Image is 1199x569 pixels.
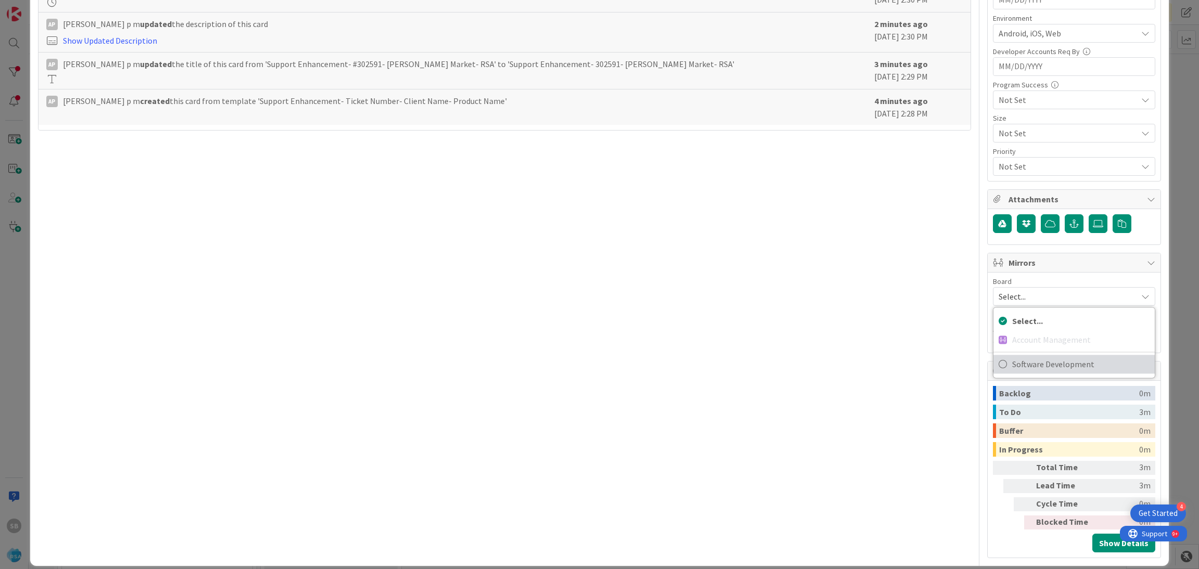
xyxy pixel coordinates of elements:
[63,18,268,30] span: [PERSON_NAME] p m the description of this card
[63,95,507,107] span: [PERSON_NAME] p m this card from template 'Support Enhancement- Ticket Number- Client Name- Produ...
[1139,423,1151,438] div: 0m
[1139,508,1178,519] div: Get Started
[999,126,1132,140] span: Not Set
[993,15,1155,22] div: Environment
[874,19,928,29] b: 2 minutes ago
[993,114,1155,122] div: Size
[46,59,58,70] div: Ap
[1092,534,1155,552] button: Show Details
[1012,356,1150,372] span: Software Development
[1130,505,1186,522] div: Open Get Started checklist, remaining modules: 4
[46,19,58,30] div: Ap
[874,59,928,69] b: 3 minutes ago
[874,95,963,120] div: [DATE] 2:28 PM
[999,289,1132,304] span: Select...
[1012,313,1150,329] span: Select...
[874,18,963,47] div: [DATE] 2:30 PM
[999,58,1150,75] input: MM/DD/YYYY
[993,278,1012,285] span: Board
[140,59,172,69] b: updated
[1098,461,1151,475] div: 3m
[1036,497,1093,511] div: Cycle Time
[999,386,1139,400] div: Backlog
[1177,502,1186,511] div: 4
[1139,405,1151,419] div: 3m
[874,58,963,84] div: [DATE] 2:29 PM
[1139,386,1151,400] div: 0m
[993,81,1155,88] div: Program Success
[993,48,1155,55] div: Developer Accounts Req By
[999,27,1137,40] span: Android, iOS, Web
[993,312,1155,330] a: Select...
[53,4,58,12] div: 9+
[1009,256,1142,269] span: Mirrors
[1036,461,1093,475] div: Total Time
[1009,193,1142,205] span: Attachments
[993,148,1155,155] div: Priority
[999,159,1132,174] span: Not Set
[1139,442,1151,457] div: 0m
[999,405,1139,419] div: To Do
[46,96,58,107] div: Ap
[63,58,734,70] span: [PERSON_NAME] p m the title of this card from 'Support Enhancement- #302591- [PERSON_NAME] Market...
[1098,479,1151,493] div: 3m
[1036,515,1093,529] div: Blocked Time
[999,442,1139,457] div: In Progress
[63,35,157,46] a: Show Updated Description
[993,355,1155,373] a: Software Development
[140,19,172,29] b: updated
[874,96,928,106] b: 4 minutes ago
[1098,515,1151,529] div: 0m
[1098,497,1151,511] div: 0m
[140,96,170,106] b: created
[1036,479,1093,493] div: Lead Time
[999,94,1137,106] span: Not Set
[999,423,1139,438] div: Buffer
[22,2,47,14] span: Support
